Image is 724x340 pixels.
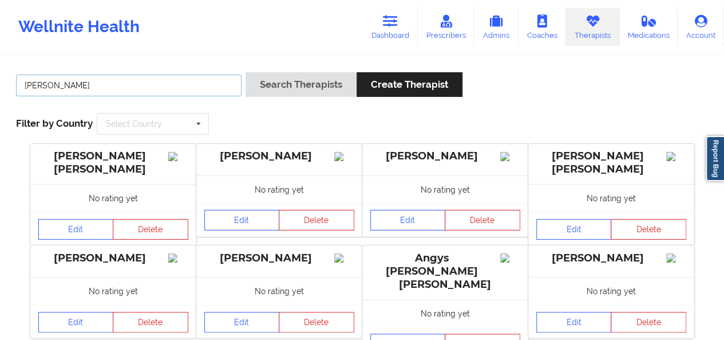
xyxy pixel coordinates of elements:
a: Edit [536,219,612,240]
button: Delete [611,312,686,333]
button: Delete [113,219,188,240]
div: No rating yet [362,175,528,204]
a: Therapists [566,8,619,46]
img: Image%2Fplaceholer-image.png [334,253,354,263]
a: Edit [536,312,612,333]
span: Filter by Country [16,118,93,129]
div: No rating yet [196,175,362,204]
div: No rating yet [528,277,694,305]
button: Delete [113,312,188,333]
div: No rating yet [30,184,196,212]
div: [PERSON_NAME] [536,252,686,265]
a: Coaches [519,8,566,46]
a: Admins [474,8,519,46]
a: Account [678,8,724,46]
a: Edit [370,210,446,230]
img: Image%2Fplaceholer-image.png [500,253,520,263]
div: No rating yet [528,184,694,212]
div: No rating yet [30,277,196,305]
a: Edit [38,219,114,240]
button: Delete [611,219,686,240]
div: [PERSON_NAME] [204,252,354,265]
a: Edit [38,312,114,333]
a: Prescribers [418,8,474,46]
div: [PERSON_NAME] [204,150,354,163]
div: No rating yet [362,299,528,327]
div: Select Country [106,120,162,128]
button: Create Therapist [357,72,462,97]
a: Edit [204,312,280,333]
input: Search Keywords [16,75,242,96]
button: Delete [279,210,354,230]
div: Angys [PERSON_NAME] [PERSON_NAME] [370,252,520,291]
div: [PERSON_NAME] [PERSON_NAME] [38,150,188,176]
div: [PERSON_NAME] [38,252,188,265]
img: Image%2Fplaceholer-image.png [666,253,686,263]
img: Image%2Fplaceholer-image.png [666,152,686,161]
img: Image%2Fplaceholer-image.png [168,152,188,161]
div: No rating yet [196,277,362,305]
a: Report Bug [706,136,724,181]
div: [PERSON_NAME] [PERSON_NAME] [536,150,686,176]
img: Image%2Fplaceholer-image.png [334,152,354,161]
a: Edit [204,210,280,230]
a: Medications [619,8,678,46]
div: [PERSON_NAME] [370,150,520,163]
img: Image%2Fplaceholer-image.png [500,152,520,161]
a: Dashboard [363,8,418,46]
button: Delete [445,210,520,230]
button: Search Therapists [246,72,357,97]
img: Image%2Fplaceholer-image.png [168,253,188,263]
button: Delete [279,312,354,333]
